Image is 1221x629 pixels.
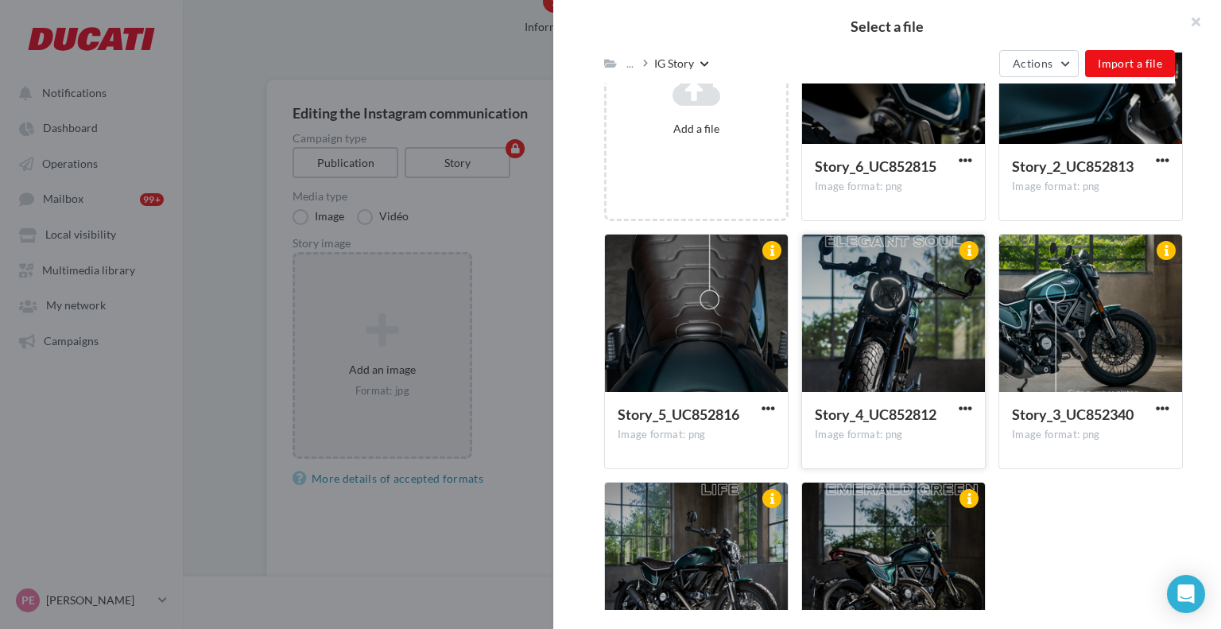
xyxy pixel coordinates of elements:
[999,50,1079,77] button: Actions
[654,56,694,71] div: IG Story
[579,19,1196,33] h2: Select a file
[815,406,936,423] span: Story_4_UC852812
[815,428,972,442] div: Image format: png
[1012,180,1169,194] div: Image format: png
[1098,56,1162,70] span: Import a file
[1013,56,1052,70] span: Actions
[618,406,739,423] span: Story_5_UC852816
[618,428,775,442] div: Image format: png
[623,52,637,74] div: ...
[1012,406,1134,423] span: Story_3_UC852340
[815,180,972,194] div: Image format: png
[1167,575,1205,613] div: Open Intercom Messenger
[613,121,780,136] div: Add a file
[1085,50,1175,77] button: Import a file
[815,157,936,175] span: Story_6_UC852815
[1012,157,1134,175] span: Story_2_UC852813
[1012,428,1169,442] div: Image format: png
